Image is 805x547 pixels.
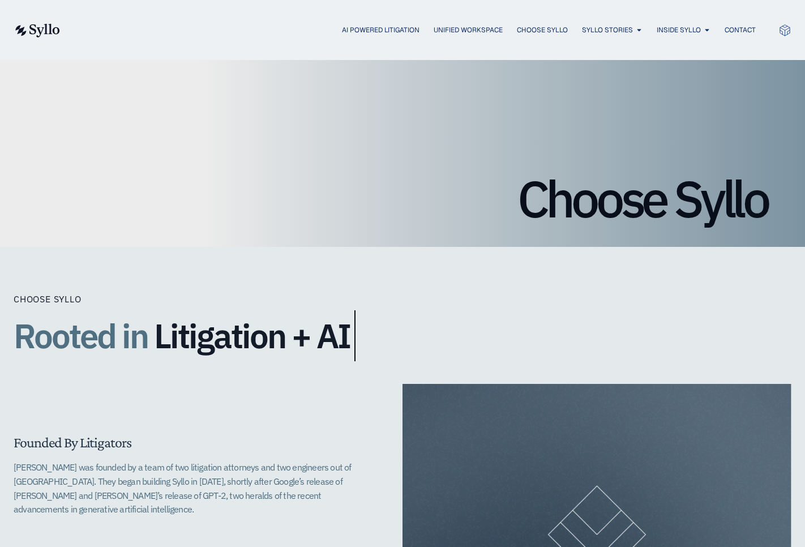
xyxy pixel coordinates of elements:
[342,25,419,35] a: AI Powered Litigation
[14,460,357,516] p: [PERSON_NAME] was founded by a team of two litigation attorneys and two engineers out of [GEOGRAP...
[725,25,756,35] a: Contact
[14,434,131,451] span: Founded By Litigators
[14,310,148,361] span: Rooted in
[582,25,633,35] a: Syllo Stories
[434,25,503,35] a: Unified Workspace
[37,173,768,224] h1: Choose Syllo
[14,24,60,37] img: syllo
[83,25,756,36] div: Menu Toggle
[657,25,701,35] a: Inside Syllo
[154,317,350,354] span: Litigation + AI
[14,292,466,306] div: Choose Syllo
[517,25,568,35] a: Choose Syllo
[83,25,756,36] nav: Menu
